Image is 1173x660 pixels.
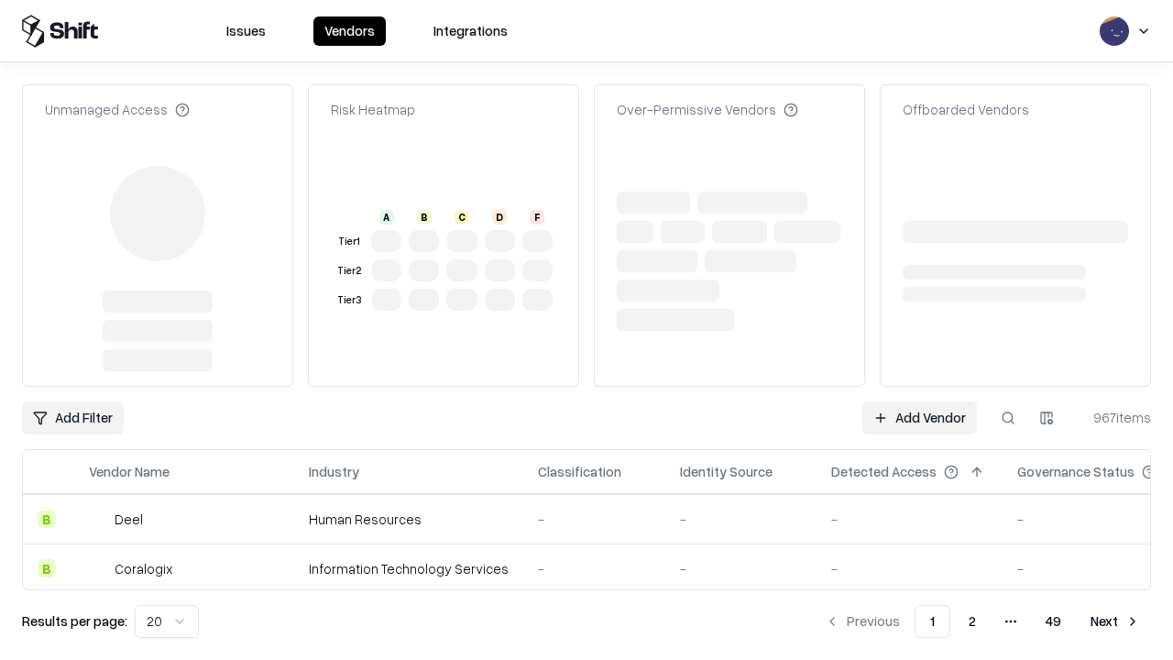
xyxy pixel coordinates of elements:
div: Unmanaged Access [45,100,190,119]
div: Tier 3 [334,292,364,308]
div: - [680,559,802,578]
button: Vendors [313,16,386,46]
button: Next [1080,605,1151,638]
div: - [680,510,802,529]
div: D [492,210,507,225]
div: Deel [115,510,143,529]
div: Risk Heatmap [331,100,415,119]
div: C [455,210,469,225]
div: 967 items [1078,408,1151,427]
div: F [530,210,544,225]
div: - [831,559,988,578]
div: - [538,559,651,578]
div: Over-Permissive Vendors [617,100,798,119]
div: Information Technology Services [309,559,509,578]
div: Governance Status [1017,462,1135,481]
div: B [38,510,56,528]
button: Add Filter [22,401,124,434]
div: A [379,210,394,225]
div: Vendor Name [89,462,170,481]
div: B [417,210,432,225]
a: Add Vendor [862,401,977,434]
div: - [538,510,651,529]
button: Integrations [422,16,519,46]
button: 49 [1031,605,1076,638]
button: 1 [915,605,950,638]
div: Tier 2 [334,263,364,279]
p: Results per page: [22,611,127,631]
button: 2 [954,605,991,638]
div: - [831,510,988,529]
div: Industry [309,462,359,481]
div: Offboarded Vendors [903,100,1029,119]
div: Detected Access [831,462,937,481]
div: Human Resources [309,510,509,529]
button: Issues [215,16,277,46]
div: Coralogix [115,559,172,578]
div: B [38,559,56,577]
div: Tier 1 [334,234,364,249]
div: Identity Source [680,462,773,481]
nav: pagination [814,605,1151,638]
img: Deel [89,510,107,528]
div: Classification [538,462,621,481]
img: Coralogix [89,559,107,577]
